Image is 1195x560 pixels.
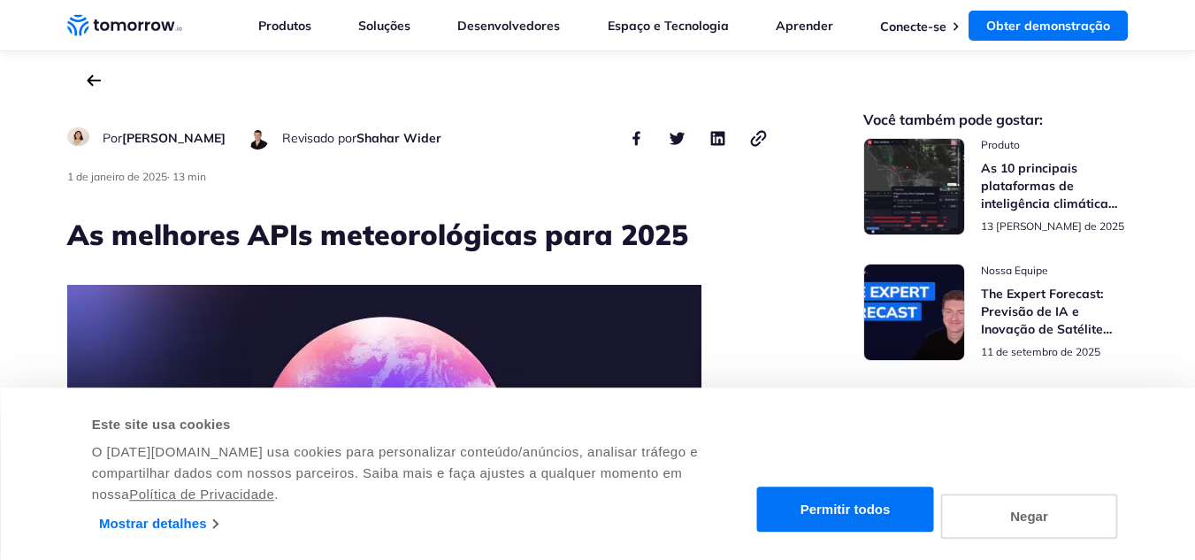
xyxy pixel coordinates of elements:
[708,127,729,149] button: compartilhe esta publicação no linkedin
[608,18,729,34] a: Espaço e Tecnologia
[986,18,1110,34] font: Obter demonstração
[981,138,1129,152] span: pós-categoria
[99,510,218,537] a: Mostrar detalhes
[282,127,441,149] div: nome do autor
[92,444,698,502] font: O [DATE][DOMAIN_NAME] usa cookies para personalizar conteúdo/anúncios, analisar tráfego e compart...
[981,219,1124,233] font: 13 [PERSON_NAME] de 2025
[880,19,946,35] a: Conecte-se
[67,170,167,183] font: 1 de janeiro de 2025
[626,127,647,149] button: compartilhe esta postagem no facebook
[129,487,274,502] a: Política de Privacidade
[172,170,206,183] span: Tempo estimado de leitura
[67,170,167,183] span: data de publicação
[103,130,122,146] font: Por
[172,170,206,183] font: 13 min
[92,417,231,432] font: Este site usa cookies
[103,127,226,149] div: nome do autor
[748,127,770,149] button: copiar link para área de transferência
[863,111,1043,128] font: Você também pode gostar:
[1010,509,1048,524] font: Negar
[757,487,934,533] button: Permitir todos
[981,219,1124,233] span: data de publicação
[863,138,1129,235] a: Leia as 10 principais plataformas de inteligência climática para resiliência empresarial em 2025
[67,127,89,146] img: Ruth Favela
[274,487,279,502] font: .
[981,345,1100,358] font: 11 de setembro de 2025
[247,127,269,150] img: Shahar Wider
[167,170,170,183] font: ·
[67,12,182,39] a: Link para casa
[667,127,688,149] button: compartilhe esta postagem no twitter
[99,516,207,531] font: Mostrar detalhes
[67,217,688,252] font: As melhores APIs meteorológicas para 2025
[258,18,311,34] a: Produtos
[941,494,1118,539] button: Negar
[981,286,1113,355] font: The Expert Forecast: Previsão de IA e Inovação de Satélite com [PERSON_NAME]
[87,74,101,87] a: voltar para a página principal do blog
[981,138,1020,151] font: Produto
[457,18,560,34] a: Desenvolvedores
[981,345,1100,358] span: data de publicação
[776,18,833,34] a: Aprender
[282,130,356,146] font: Revisado por
[800,502,891,518] font: Permitir todos
[981,264,1129,278] span: pós-categoria
[863,264,1129,361] a: Leia a previsão do especialista: previsão de IA e inovação em satélites com Randy Chase
[981,264,1048,277] font: Nossa Equipe
[356,130,441,146] font: Shahar Wider
[981,160,1117,247] font: As 10 principais plataformas de inteligência climática para resiliência empresarial em 2025
[969,11,1128,41] a: Obter demonstração
[358,18,410,34] a: Soluções
[122,130,226,146] font: [PERSON_NAME]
